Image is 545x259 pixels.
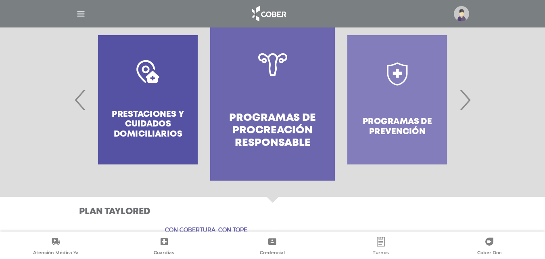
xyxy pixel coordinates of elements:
h3: Plan TAYLORED [79,206,470,217]
a: Cober Doc [435,237,543,257]
a: Programas de Procreación responsable [210,19,335,181]
span: Atención Médica Ya [33,250,79,257]
span: Credencial [260,250,285,257]
img: Cober_menu-lines-white.svg [76,9,86,19]
span: Next [457,78,473,122]
a: Turnos [327,237,435,257]
span: Guardias [154,250,174,257]
h4: Programas de Procreación responsable [225,112,320,150]
span: Turnos [373,250,389,257]
img: logo_cober_home-white.png [247,4,290,23]
img: profile-placeholder.svg [454,6,469,21]
a: Atención Médica Ya [2,237,110,257]
a: Credencial [218,237,327,257]
span: Previous [73,78,88,122]
a: Guardias [110,237,219,257]
span: Cober Doc [477,250,501,257]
